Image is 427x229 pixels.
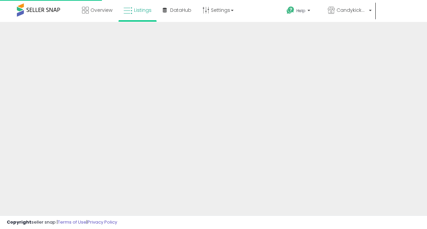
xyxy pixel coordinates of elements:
[58,219,86,225] a: Terms of Use
[87,219,117,225] a: Privacy Policy
[90,7,112,14] span: Overview
[170,7,191,14] span: DataHub
[337,7,367,14] span: Candykicksct
[281,1,322,22] a: Help
[286,6,295,15] i: Get Help
[7,219,117,226] div: seller snap | |
[7,219,31,225] strong: Copyright
[134,7,152,14] span: Listings
[296,8,305,14] span: Help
